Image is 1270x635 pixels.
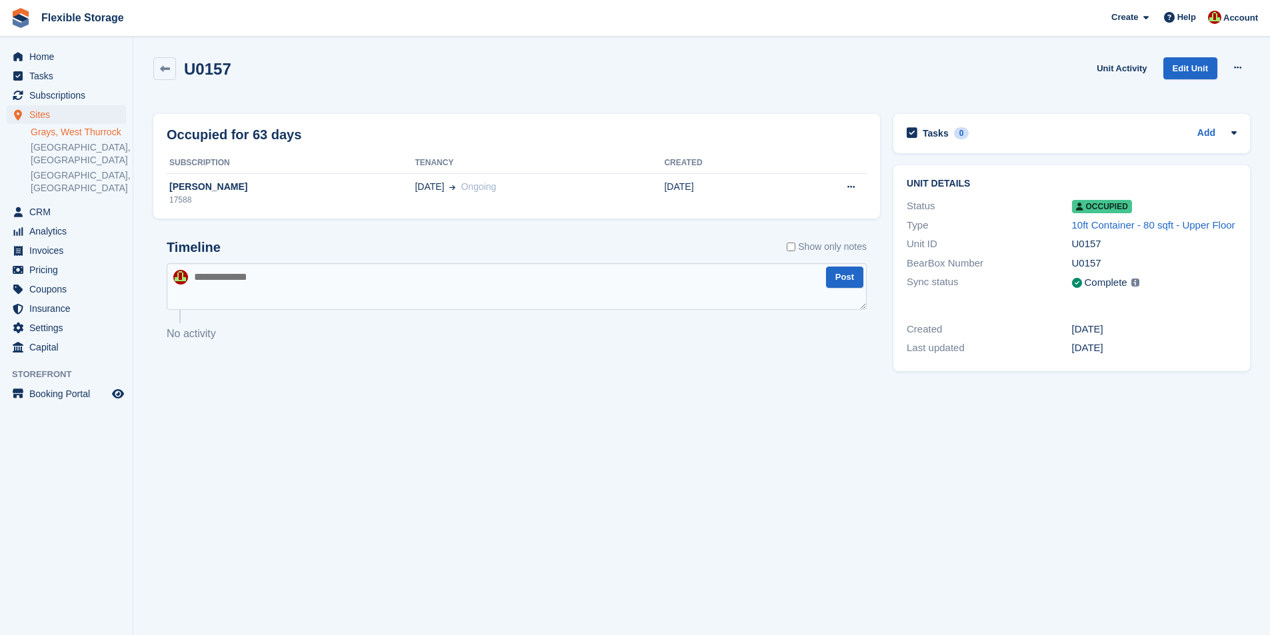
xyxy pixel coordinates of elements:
[907,179,1237,189] h2: Unit details
[461,181,496,192] span: Ongoing
[664,153,781,174] th: Created
[184,60,231,78] h2: U0157
[923,127,949,139] h2: Tasks
[29,261,109,279] span: Pricing
[7,203,126,221] a: menu
[1177,11,1196,24] span: Help
[167,326,867,342] p: No activity
[907,322,1071,337] div: Created
[787,240,795,254] input: Show only notes
[664,173,781,213] td: [DATE]
[167,180,415,194] div: [PERSON_NAME]
[1111,11,1138,24] span: Create
[1072,200,1132,213] span: Occupied
[1091,57,1152,79] a: Unit Activity
[1072,322,1237,337] div: [DATE]
[907,237,1071,252] div: Unit ID
[7,105,126,124] a: menu
[36,7,129,29] a: Flexible Storage
[1223,11,1258,25] span: Account
[167,125,301,145] h2: Occupied for 63 days
[29,280,109,299] span: Coupons
[12,368,133,381] span: Storefront
[29,47,109,66] span: Home
[7,47,126,66] a: menu
[7,299,126,318] a: menu
[31,169,126,195] a: [GEOGRAPHIC_DATA], [GEOGRAPHIC_DATA]
[167,240,221,255] h2: Timeline
[31,126,126,139] a: Grays, West Thurrock
[1131,279,1139,287] img: icon-info-grey-7440780725fd019a000dd9b08b2336e03edf1995a4989e88bcd33f0948082b44.svg
[907,340,1071,356] div: Last updated
[1197,126,1215,141] a: Add
[29,299,109,318] span: Insurance
[29,86,109,105] span: Subscriptions
[826,267,863,289] button: Post
[907,218,1071,233] div: Type
[7,338,126,356] a: menu
[7,318,126,337] a: menu
[7,86,126,105] a: menu
[954,127,969,139] div: 0
[167,194,415,206] div: 17588
[7,261,126,279] a: menu
[173,270,188,285] img: David Jones
[787,240,867,254] label: Show only notes
[415,180,444,194] span: [DATE]
[29,222,109,241] span: Analytics
[415,153,664,174] th: Tenancy
[1072,219,1235,231] a: 10ft Container - 80 sqft - Upper Floor
[29,384,109,403] span: Booking Portal
[29,67,109,85] span: Tasks
[11,8,31,28] img: stora-icon-8386f47178a22dfd0bd8f6a31ec36ba5ce8667c1dd55bd0f319d3a0aa187defe.svg
[1072,237,1237,252] div: U0157
[167,153,415,174] th: Subscription
[110,386,126,402] a: Preview store
[29,241,109,260] span: Invoices
[907,256,1071,271] div: BearBox Number
[7,67,126,85] a: menu
[29,203,109,221] span: CRM
[7,280,126,299] a: menu
[1163,57,1217,79] a: Edit Unit
[1085,275,1127,291] div: Complete
[7,384,126,403] a: menu
[1072,256,1237,271] div: U0157
[1072,340,1237,356] div: [DATE]
[907,275,1071,291] div: Sync status
[29,318,109,337] span: Settings
[7,222,126,241] a: menu
[907,199,1071,214] div: Status
[1208,11,1221,24] img: David Jones
[7,241,126,260] a: menu
[31,141,126,167] a: [GEOGRAPHIC_DATA], [GEOGRAPHIC_DATA]
[29,338,109,356] span: Capital
[29,105,109,124] span: Sites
